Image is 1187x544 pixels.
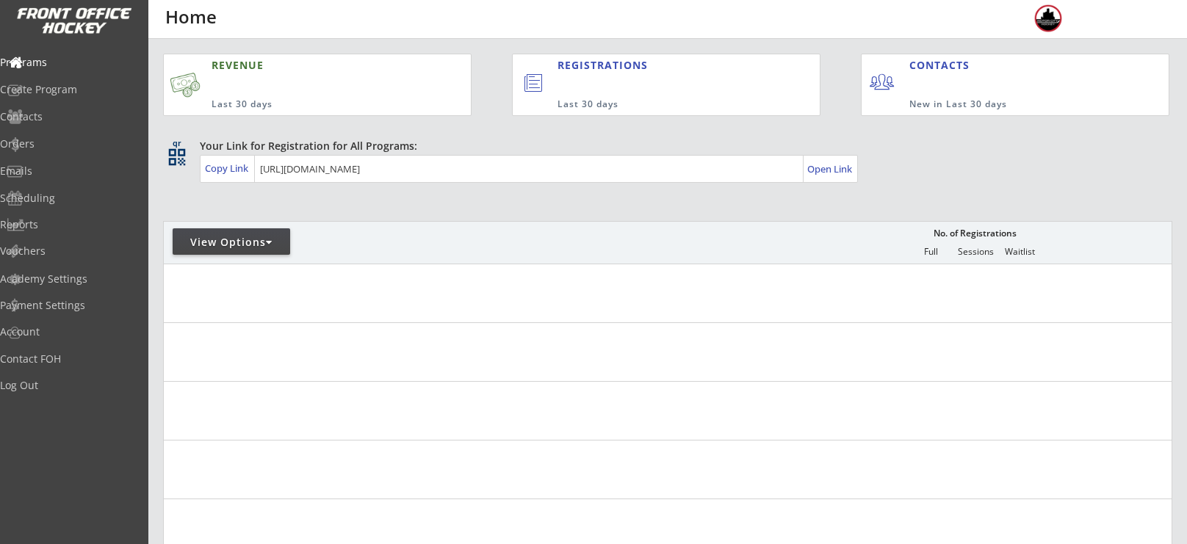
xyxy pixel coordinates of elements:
[173,235,290,250] div: View Options
[212,98,400,111] div: Last 30 days
[807,163,854,175] div: Open Link
[205,162,251,175] div: Copy Link
[166,146,188,168] button: qr_code
[167,139,185,148] div: qr
[558,58,752,73] div: REGISTRATIONS
[807,159,854,179] a: Open Link
[212,58,400,73] div: REVENUE
[558,98,760,111] div: Last 30 days
[909,58,976,73] div: CONTACTS
[953,247,997,257] div: Sessions
[997,247,1042,257] div: Waitlist
[929,228,1020,239] div: No. of Registrations
[909,98,1100,111] div: New in Last 30 days
[200,139,1127,153] div: Your Link for Registration for All Programs:
[909,247,953,257] div: Full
